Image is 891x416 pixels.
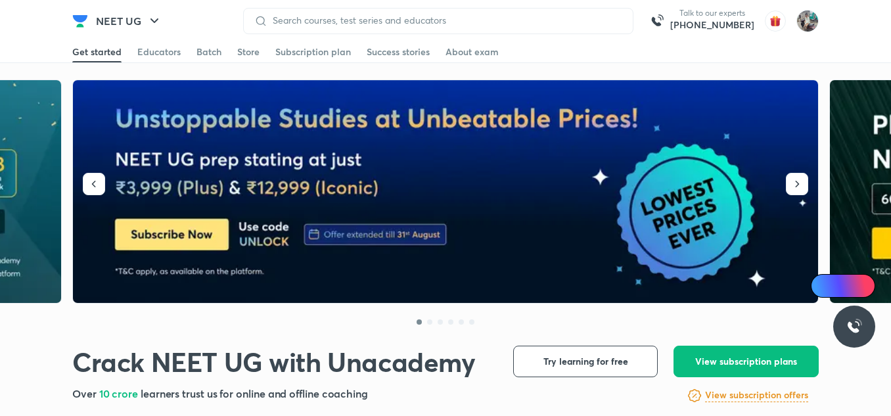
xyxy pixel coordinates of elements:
a: Subscription plan [275,41,351,62]
img: avatar [765,11,786,32]
input: Search courses, test series and educators [267,15,622,26]
a: Success stories [367,41,430,62]
span: Try learning for free [543,355,628,368]
img: Umar Parsuwale [796,10,819,32]
a: View subscription offers [705,388,808,404]
div: Success stories [367,45,430,58]
a: Get started [72,41,122,62]
span: View subscription plans [695,355,797,368]
span: 10 crore [99,386,141,400]
h1: Crack NEET UG with Unacademy [72,346,476,378]
a: Educators [137,41,181,62]
div: Educators [137,45,181,58]
div: Subscription plan [275,45,351,58]
a: [PHONE_NUMBER] [670,18,754,32]
a: Store [237,41,260,62]
div: About exam [445,45,499,58]
span: learners trust us for online and offline coaching [141,386,368,400]
h6: View subscription offers [705,388,808,402]
div: Batch [196,45,221,58]
img: Icon [819,281,829,291]
img: ttu [846,319,862,335]
a: Batch [196,41,221,62]
button: View subscription plans [674,346,819,377]
div: Store [237,45,260,58]
span: Ai Doubts [833,281,867,291]
div: Get started [72,45,122,58]
span: Over [72,386,99,400]
a: Ai Doubts [811,274,875,298]
p: Talk to our experts [670,8,754,18]
button: NEET UG [88,8,170,34]
a: About exam [445,41,499,62]
button: Try learning for free [513,346,658,377]
img: Company Logo [72,13,88,29]
img: call-us [644,8,670,34]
